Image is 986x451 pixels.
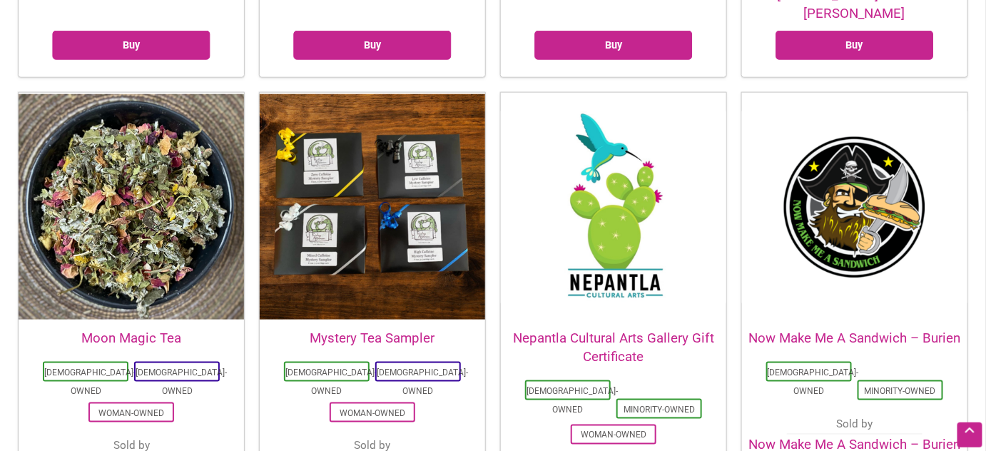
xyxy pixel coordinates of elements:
a: Minority-Owned [865,386,936,396]
a: Select options for “Maiz Gift Certificates” [294,31,452,60]
a: Select options for “Maria Luisa Empanadas” [534,31,692,60]
a: Woman-Owned [98,408,164,418]
h2: Moon Magic Tea [19,329,244,348]
a: Woman-Owned [581,430,646,440]
a: [DEMOGRAPHIC_DATA]-Owned [44,368,136,396]
a: Mystery Tea Sampler [260,202,485,348]
img: Friday Afternoon Tea Moon Magic [19,93,244,321]
img: Friday Afternoon Tea Mystery Tea Sampler [260,93,485,321]
img: Nepantla logo [501,93,726,321]
img: Now Make Me A Sandwich - Burien [742,93,967,321]
h2: Mystery Tea Sampler [260,329,485,348]
a: [DEMOGRAPHIC_DATA]-Owned [527,386,618,415]
a: Moon Magic Tea [19,202,244,348]
h2: Nepantla Cultural Arts Gallery Gift Certificate [501,329,726,366]
div: Scroll Back to Top [957,422,982,447]
a: Woman-Owned [340,408,405,418]
a: [DEMOGRAPHIC_DATA]-Owned [768,368,859,396]
a: Select options for “Harvest Fire Tea” [53,31,210,60]
a: [DEMOGRAPHIC_DATA]-Owned [285,368,377,396]
a: Minority-Owned [624,405,695,415]
a: [DEMOGRAPHIC_DATA]-Owned [136,368,227,396]
a: Now Make Me A Sandwich – Burien [742,202,967,348]
a: [DEMOGRAPHIC_DATA]-Owned [377,368,468,396]
a: Select options for “Mendoza's Mexican Mercado Gift Certificate” [776,31,933,60]
a: Nepantla Cultural Arts Gallery Gift Certificate [501,202,726,366]
span: Sold by [836,417,873,430]
h2: Now Make Me A Sandwich – Burien [742,329,967,348]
